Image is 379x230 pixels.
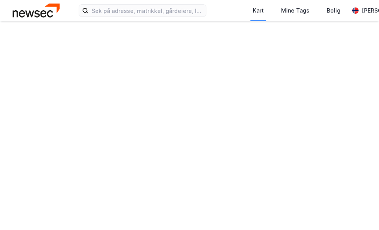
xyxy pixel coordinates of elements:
div: Mine Tags [281,6,309,15]
iframe: Chat Widget [340,192,379,230]
div: Bolig [327,6,340,15]
img: newsec-logo.f6e21ccffca1b3a03d2d.png [13,4,60,17]
div: Kart [253,6,264,15]
input: Søk på adresse, matrikkel, gårdeiere, leietakere eller personer [88,5,206,16]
